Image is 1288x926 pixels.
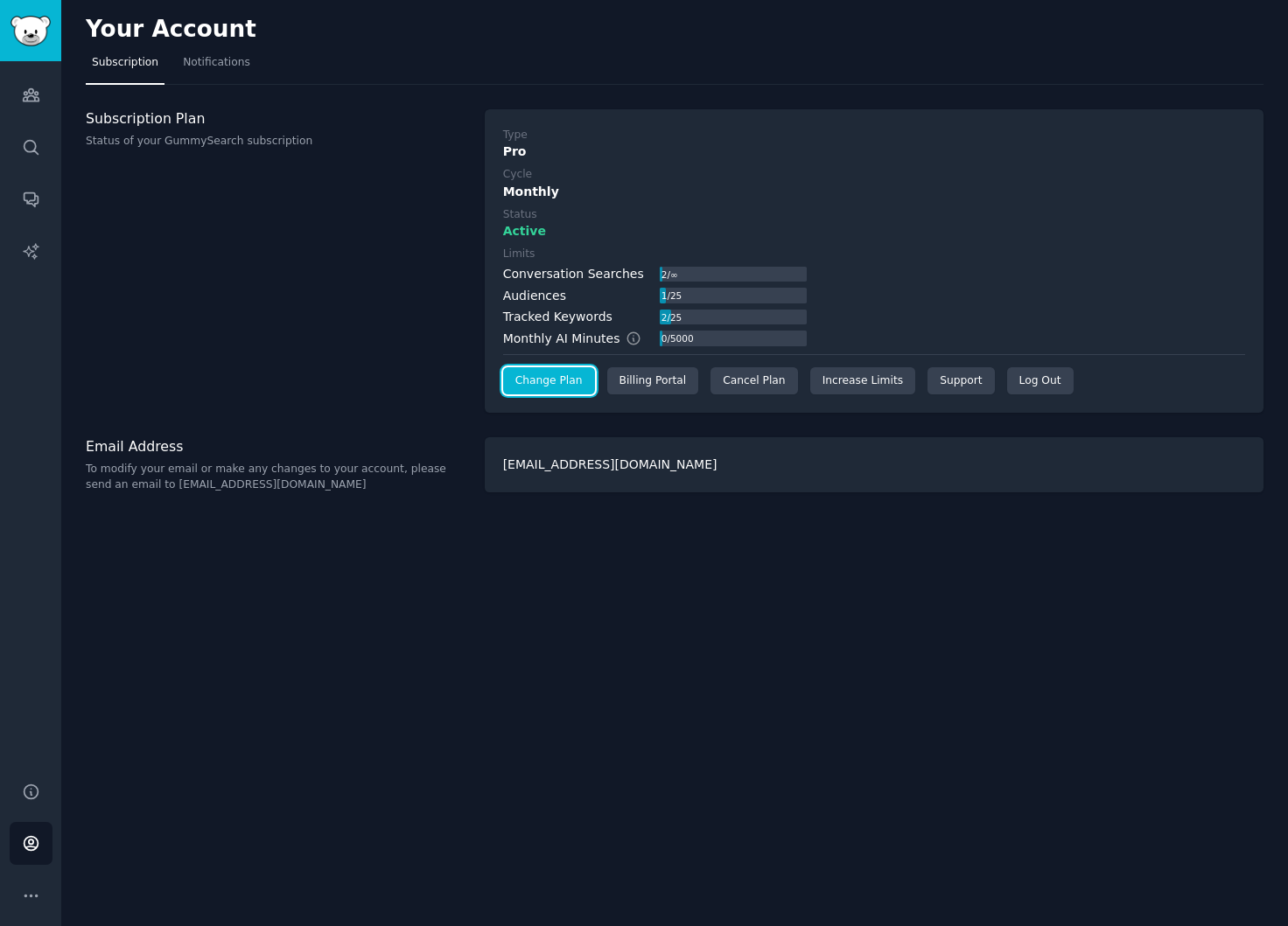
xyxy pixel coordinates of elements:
[503,183,1245,201] div: Monthly
[660,310,683,325] div: 2 / 25
[660,288,683,303] div: 1 / 25
[183,55,250,71] span: Notifications
[503,143,1245,161] div: Pro
[503,222,546,240] span: Active
[503,330,660,348] div: Monthly AI Minutes
[503,367,595,395] a: Change Plan
[607,367,699,395] div: Billing Portal
[927,367,994,395] a: Support
[503,308,612,326] div: Tracked Keywords
[503,265,644,283] div: Conversation Searches
[503,167,532,183] div: Cycle
[92,55,158,71] span: Subscription
[86,16,256,44] h2: Your Account
[710,367,797,395] div: Cancel Plan
[86,437,466,456] h3: Email Address
[177,49,256,85] a: Notifications
[660,267,679,282] div: 2 / ∞
[86,462,466,492] p: To modify your email or make any changes to your account, please send an email to [EMAIL_ADDRESS]...
[10,16,51,46] img: GummySearch logo
[86,109,466,128] h3: Subscription Plan
[86,49,164,85] a: Subscription
[660,331,695,346] div: 0 / 5000
[1007,367,1074,395] div: Log Out
[503,247,535,262] div: Limits
[86,134,466,150] p: Status of your GummySearch subscription
[485,437,1263,492] div: [EMAIL_ADDRESS][DOMAIN_NAME]
[503,207,537,223] div: Status
[810,367,916,395] a: Increase Limits
[503,287,566,305] div: Audiences
[503,128,528,143] div: Type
